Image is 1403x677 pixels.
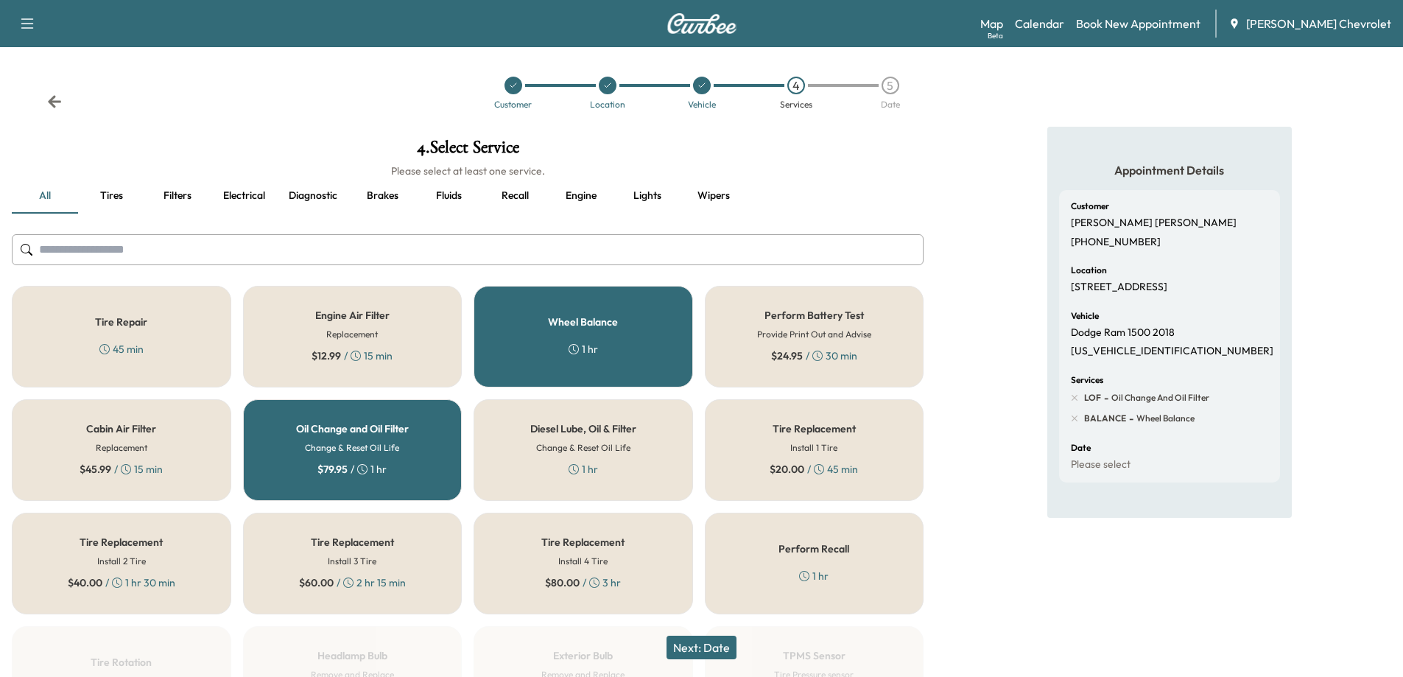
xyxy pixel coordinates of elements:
h6: Customer [1071,202,1109,211]
p: [STREET_ADDRESS] [1071,281,1167,294]
div: / 2 hr 15 min [299,575,406,590]
span: $ 79.95 [317,462,348,477]
h5: Perform Battery Test [764,310,864,320]
div: / 1 hr [317,462,387,477]
div: / 3 hr [545,575,621,590]
div: Beta [988,30,1003,41]
div: 1 hr [799,569,829,583]
h6: Install 4 Tire [558,555,608,568]
h5: Tire Replacement [80,537,163,547]
h5: Engine Air Filter [315,310,390,320]
h1: 4 . Select Service [12,138,924,164]
span: $ 24.95 [771,348,803,363]
h5: Perform Recall [778,544,849,554]
div: / 30 min [771,348,857,363]
h5: Tire Replacement [773,424,856,434]
p: Dodge Ram 1500 2018 [1071,326,1175,340]
button: Electrical [211,178,277,214]
h6: Please select at least one service. [12,164,924,178]
h5: Tire Replacement [541,537,625,547]
span: $ 60.00 [299,575,334,590]
div: Vehicle [688,100,716,109]
span: Oil Change and Oil Filter [1108,392,1209,404]
p: [PERSON_NAME] [PERSON_NAME] [1071,217,1237,230]
p: [PHONE_NUMBER] [1071,236,1161,249]
button: Wipers [681,178,747,214]
div: basic tabs example [12,178,924,214]
button: Engine [548,178,614,214]
div: Location [590,100,625,109]
span: $ 12.99 [312,348,341,363]
span: LOF [1084,392,1101,404]
a: Calendar [1015,15,1064,32]
div: Services [780,100,812,109]
h5: Tire Repair [95,317,147,327]
span: $ 20.00 [770,462,804,477]
h6: Replacement [96,441,147,455]
div: / 1 hr 30 min [68,575,175,590]
h5: Oil Change and Oil Filter [296,424,409,434]
div: 4 [787,77,805,94]
button: Recall [482,178,548,214]
button: Diagnostic [277,178,349,214]
p: [US_VEHICLE_IDENTIFICATION_NUMBER] [1071,345,1273,358]
button: Lights [614,178,681,214]
img: Curbee Logo [667,13,737,34]
h6: Provide Print Out and Advise [757,328,871,341]
div: / 15 min [312,348,393,363]
h6: Install 1 Tire [790,441,837,455]
h5: Cabin Air Filter [86,424,156,434]
h5: Wheel Balance [548,317,618,327]
h6: Install 3 Tire [328,555,376,568]
h6: Services [1071,376,1103,385]
span: Wheel Balance [1133,413,1195,424]
h5: Diesel Lube, Oil & Filter [530,424,636,434]
h6: Change & Reset Oil Life [536,441,630,455]
button: Filters [144,178,211,214]
div: / 15 min [80,462,163,477]
span: $ 80.00 [545,575,580,590]
div: 45 min [99,342,144,357]
button: Brakes [349,178,415,214]
a: MapBeta [980,15,1003,32]
h6: Location [1071,266,1107,275]
h6: Change & Reset Oil Life [305,441,399,455]
button: Fluids [415,178,482,214]
p: Please select [1071,458,1131,471]
a: Book New Appointment [1076,15,1200,32]
div: Back [47,94,62,109]
div: Customer [494,100,532,109]
span: [PERSON_NAME] Chevrolet [1246,15,1391,32]
span: - [1101,390,1108,405]
div: 1 hr [569,462,598,477]
div: 1 hr [569,342,598,357]
button: all [12,178,78,214]
span: $ 40.00 [68,575,102,590]
h6: Date [1071,443,1091,452]
h6: Vehicle [1071,312,1099,320]
h6: Install 2 Tire [97,555,146,568]
span: - [1126,411,1133,426]
span: $ 45.99 [80,462,111,477]
h6: Replacement [326,328,378,341]
div: 5 [882,77,899,94]
div: Date [881,100,900,109]
h5: Appointment Details [1059,162,1280,178]
div: / 45 min [770,462,858,477]
button: Next: Date [667,636,736,659]
h5: Tire Replacement [311,537,394,547]
button: Tires [78,178,144,214]
span: BALANCE [1084,413,1126,424]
